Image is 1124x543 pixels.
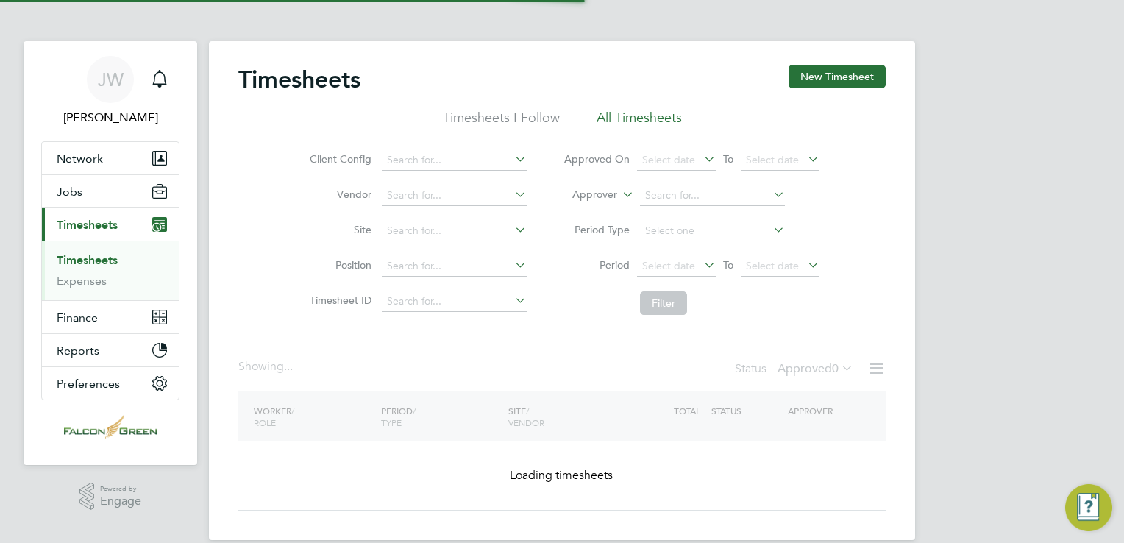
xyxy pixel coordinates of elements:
[238,359,296,375] div: Showing
[640,291,687,315] button: Filter
[382,256,527,277] input: Search for...
[41,109,179,127] span: John Whyte
[41,56,179,127] a: JW[PERSON_NAME]
[746,259,799,272] span: Select date
[24,41,197,465] nav: Main navigation
[42,334,179,366] button: Reports
[551,188,617,202] label: Approver
[64,415,157,439] img: falcongreen-logo-retina.png
[382,291,527,312] input: Search for...
[42,367,179,400] button: Preferences
[57,344,99,358] span: Reports
[57,152,103,166] span: Network
[42,208,179,241] button: Timesheets
[238,65,360,94] h2: Timesheets
[42,301,179,333] button: Finance
[42,241,179,300] div: Timesheets
[563,152,630,166] label: Approved On
[443,109,560,135] li: Timesheets I Follow
[284,359,293,374] span: ...
[100,495,141,508] span: Engage
[640,185,785,206] input: Search for...
[382,150,527,171] input: Search for...
[832,361,839,376] span: 0
[1065,484,1112,531] button: Engage Resource Center
[57,377,120,391] span: Preferences
[719,149,738,168] span: To
[746,153,799,166] span: Select date
[79,483,142,511] a: Powered byEngage
[642,259,695,272] span: Select date
[305,152,371,166] label: Client Config
[100,483,141,495] span: Powered by
[305,258,371,271] label: Position
[57,253,118,267] a: Timesheets
[305,223,371,236] label: Site
[563,223,630,236] label: Period Type
[735,359,856,380] div: Status
[57,218,118,232] span: Timesheets
[42,142,179,174] button: Network
[640,221,785,241] input: Select one
[719,255,738,274] span: To
[789,65,886,88] button: New Timesheet
[57,274,107,288] a: Expenses
[42,175,179,207] button: Jobs
[98,70,124,89] span: JW
[57,185,82,199] span: Jobs
[382,221,527,241] input: Search for...
[305,188,371,201] label: Vendor
[57,310,98,324] span: Finance
[597,109,682,135] li: All Timesheets
[41,415,179,439] a: Go to home page
[642,153,695,166] span: Select date
[305,294,371,307] label: Timesheet ID
[382,185,527,206] input: Search for...
[563,258,630,271] label: Period
[778,361,853,376] label: Approved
